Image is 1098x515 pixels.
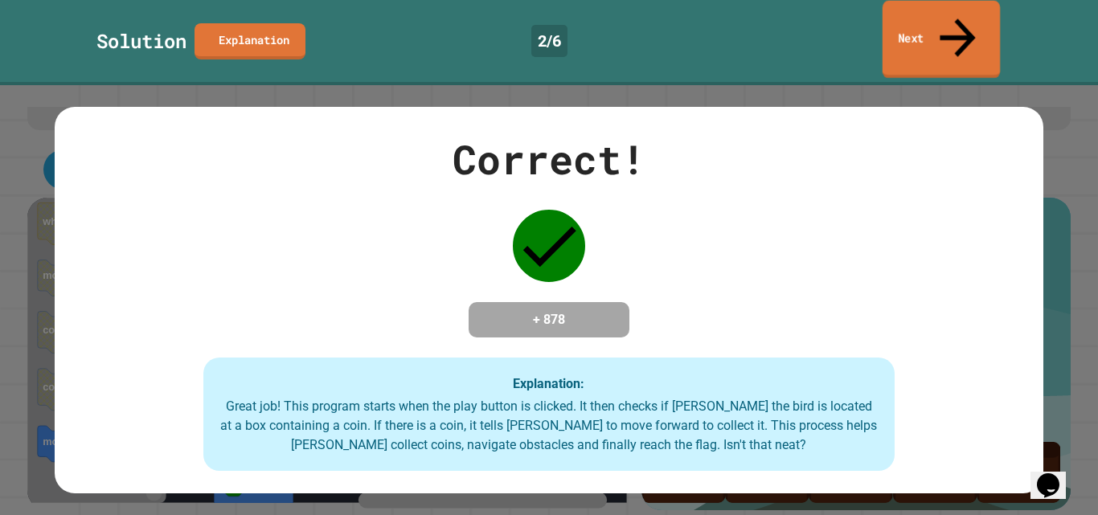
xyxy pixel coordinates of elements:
[531,25,567,57] div: 2 / 6
[883,1,1000,79] a: Next
[195,23,305,59] a: Explanation
[1030,451,1082,499] iframe: chat widget
[219,397,879,455] div: Great job! This program starts when the play button is clicked. It then checks if [PERSON_NAME] t...
[453,129,645,190] div: Correct!
[485,310,613,329] h4: + 878
[513,375,584,390] strong: Explanation:
[96,27,186,55] div: Solution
